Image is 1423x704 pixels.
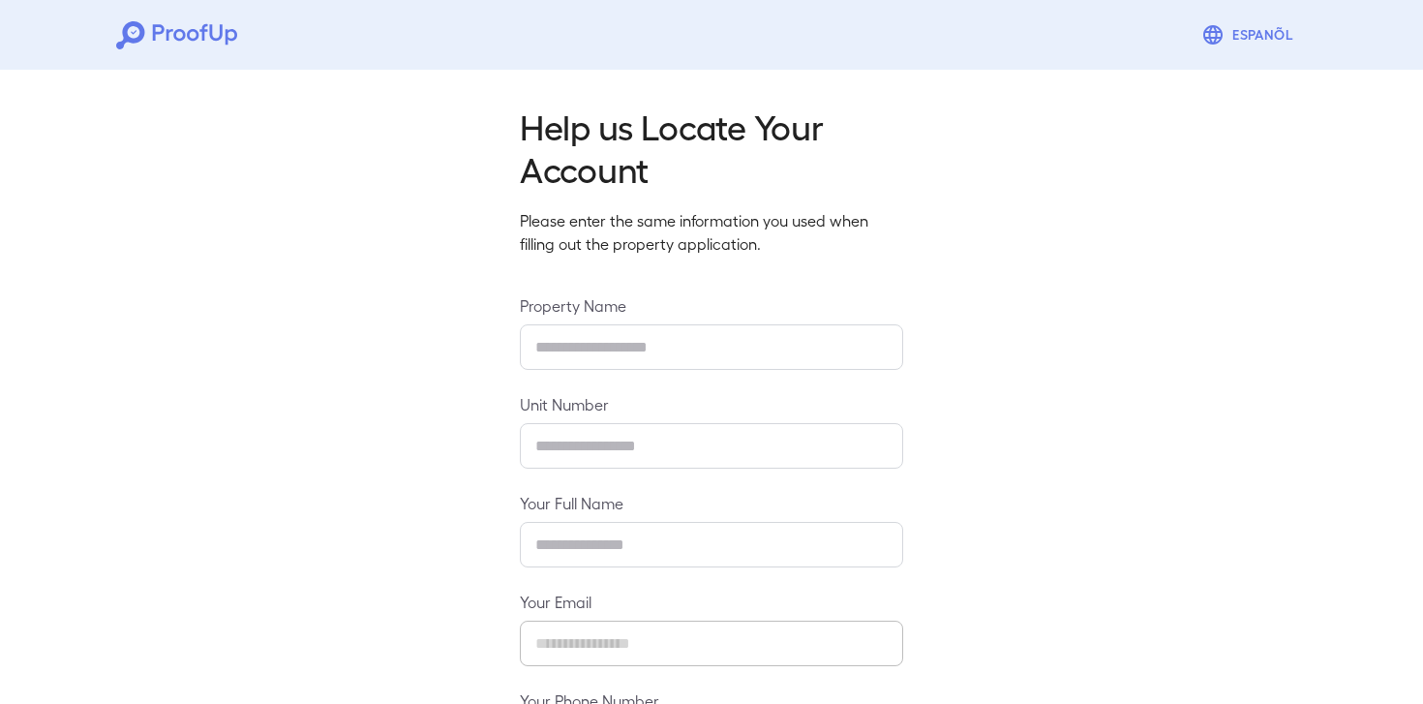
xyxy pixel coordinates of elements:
[520,209,903,256] p: Please enter the same information you used when filling out the property application.
[520,105,903,190] h2: Help us Locate Your Account
[520,492,903,514] label: Your Full Name
[1194,15,1307,54] button: Espanõl
[520,294,903,317] label: Property Name
[520,393,903,415] label: Unit Number
[520,591,903,613] label: Your Email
